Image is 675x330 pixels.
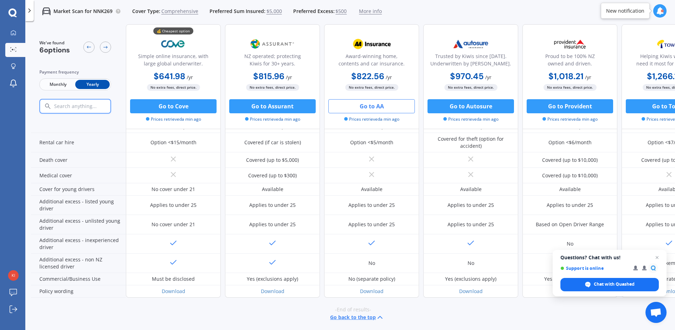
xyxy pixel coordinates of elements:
div: Trusted by Kiwis since [DATE]. Underwritten by [PERSON_NAME]. [429,52,512,70]
b: $641.98 [154,71,185,82]
b: $815.96 [253,71,284,82]
button: Go to AA [328,99,415,113]
span: Cover Type: [132,8,160,15]
button: Go to Cove [130,99,217,113]
span: Prices retrieved a min ago [245,116,300,122]
div: Option <$15/month [150,139,197,146]
span: No extra fees, direct price. [444,84,497,91]
div: Covered (up to $10,000) [542,172,598,179]
img: Provident.png [547,35,593,53]
span: Prices retrieved a min ago [443,116,499,122]
img: facaf85fc0d0502d3cba7e248a0f160b [8,270,19,281]
div: Open chat [645,302,667,323]
div: NZ operated; protecting Kiwis for 30+ years. [231,52,314,70]
span: / yr [485,74,491,81]
span: Questions? Chat with us! [560,255,659,260]
span: / yr [286,74,292,81]
div: Option <$6/month [548,139,592,146]
div: Applies to under 25 [150,202,197,209]
div: Additional excess - non NZ licensed driver [31,254,126,273]
div: Yes (exclusions apply) [445,275,496,283]
span: Chat with Quashed [594,281,635,287]
div: Simple online insurance, with large global underwriter. [132,52,215,70]
span: Close chat [653,253,661,262]
span: Prices retrieved a min ago [344,116,399,122]
span: No extra fees, direct price. [246,84,299,91]
div: 💰 Cheapest option [153,27,193,34]
b: $970.45 [450,71,484,82]
a: Download [360,288,384,294]
div: No [567,240,573,247]
p: Market Scan for NNK269 [53,8,112,15]
img: Assurant.png [249,35,296,53]
span: Support is online [560,266,628,271]
div: Available [559,186,581,193]
button: Go to Assurant [229,99,316,113]
span: Prices retrieved a min ago [542,116,598,122]
div: Covered (up to $5,000) [246,157,299,164]
div: Applies to under 25 [348,221,395,228]
img: Cove.webp [150,35,197,53]
div: Applies to under 25 [448,221,494,228]
span: / yr [585,74,591,81]
div: Available [361,186,382,193]
div: Policy wording [31,285,126,298]
img: car.f15378c7a67c060ca3f3.svg [42,7,51,15]
div: Payment frequency [39,69,111,76]
span: 6 options [39,45,70,55]
div: Applies to under 25 [547,202,593,209]
div: No cover under 21 [152,221,195,228]
div: Death cover [31,152,126,168]
div: No [468,260,474,267]
div: Applies to under 25 [249,221,296,228]
b: $822.56 [351,71,384,82]
div: Covered (up to $300) [248,172,297,179]
a: Download [261,288,284,294]
div: Chat with Quashed [560,278,659,291]
div: Based on Open Driver Range [536,221,604,228]
div: No (separate policy) [348,275,395,283]
div: Must be disclosed [152,275,195,283]
a: Download [459,288,483,294]
div: No cover under 21 [152,186,195,193]
div: Yes (exclusions apply) [247,275,298,283]
span: / yr [187,74,193,81]
div: Proud to be 100% NZ owned and driven. [528,52,611,70]
b: $1,018.21 [548,71,584,82]
span: / yr [386,74,392,81]
div: No [368,260,375,267]
div: Available [460,186,482,193]
span: No extra fees, direct price. [544,84,597,91]
div: Medical cover [31,168,126,183]
span: -End of results- [335,306,371,313]
div: Rental car hire [31,133,126,152]
span: Yearly [75,80,110,89]
div: New notification [606,7,644,14]
span: Preferred Sum Insured: [210,8,265,15]
span: $5,000 [266,8,282,15]
div: Covered (up to $10,000) [542,157,598,164]
div: Additional excess - inexperienced driver [31,234,126,254]
a: Download [162,288,185,294]
span: No extra fees, direct price. [147,84,200,91]
button: Go back to the top [330,313,384,322]
div: Additional excess - listed young driver [31,196,126,215]
div: Covered for theft (option for accident) [429,135,513,150]
div: Option <$5/month [350,139,393,146]
button: Go to Autosure [427,99,514,113]
span: Comprehensive [161,8,198,15]
div: Applies to under 25 [448,202,494,209]
div: Award-winning home, contents and car insurance. [330,52,413,70]
img: Autosure.webp [448,35,494,53]
div: Additional excess - unlisted young driver [31,215,126,234]
div: Commercial/Business Use [31,273,126,285]
button: Go to Provident [527,99,613,113]
span: No extra fees, direct price. [345,84,398,91]
div: Applies to under 25 [249,202,296,209]
div: Cover for young drivers [31,183,126,196]
div: Yes (exclusions apply) [544,275,596,283]
div: Available [262,186,283,193]
div: Covered (if car is stolen) [244,139,301,146]
span: $500 [335,8,347,15]
span: More info [359,8,382,15]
